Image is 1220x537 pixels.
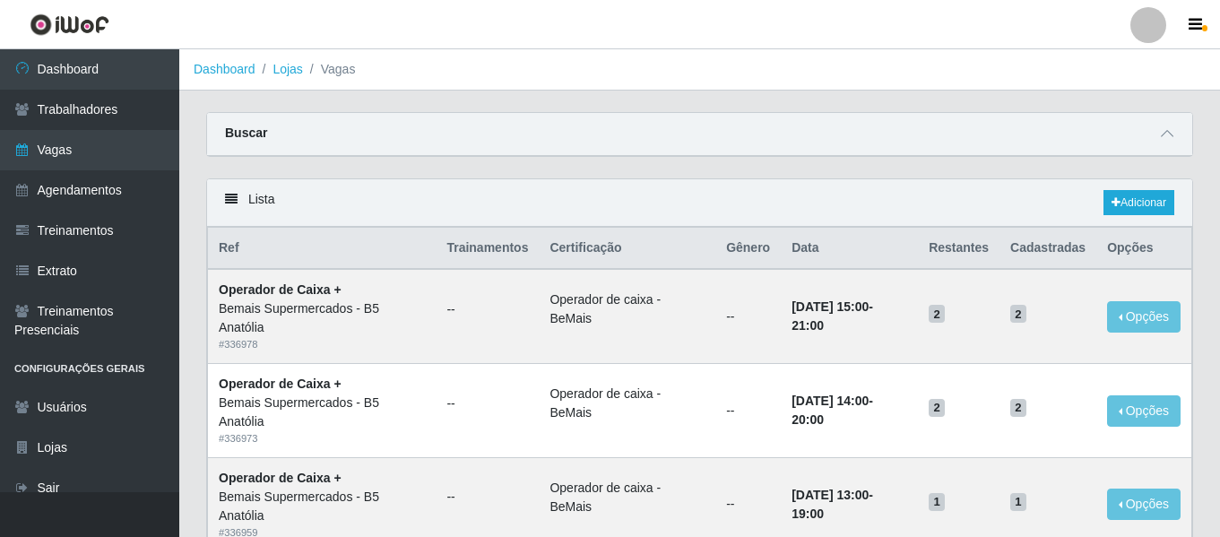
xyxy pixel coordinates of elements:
th: Restantes [918,228,999,270]
time: [DATE] 13:00 [792,488,869,502]
button: Opções [1107,301,1181,333]
a: Adicionar [1103,190,1174,215]
span: 2 [929,399,945,417]
span: 2 [1010,305,1026,323]
li: Vagas [303,60,356,79]
div: Bemais Supermercados - B5 Anatólia [219,394,425,431]
td: -- [715,364,781,458]
li: Operador de caixa - BeMais [549,479,705,516]
strong: Operador de Caixa + [219,282,342,297]
time: 21:00 [792,318,824,333]
strong: Operador de Caixa + [219,471,342,485]
span: 1 [929,493,945,511]
div: Bemais Supermercados - B5 Anatólia [219,299,425,337]
td: -- [715,269,781,363]
nav: breadcrumb [179,49,1220,91]
div: # 336978 [219,337,425,352]
th: Data [781,228,918,270]
ul: -- [446,488,528,507]
strong: - [792,394,873,427]
time: [DATE] 14:00 [792,394,869,408]
button: Opções [1107,395,1181,427]
li: Operador de caixa - BeMais [549,385,705,422]
strong: - [792,299,873,333]
th: Opções [1096,228,1191,270]
th: Trainamentos [436,228,539,270]
div: # 336973 [219,431,425,446]
time: 19:00 [792,507,824,521]
strong: - [792,488,873,521]
strong: Operador de Caixa + [219,377,342,391]
th: Ref [208,228,437,270]
div: Lista [207,179,1192,227]
time: 20:00 [792,412,824,427]
th: Certificação [539,228,715,270]
span: 2 [929,305,945,323]
img: CoreUI Logo [30,13,109,36]
time: [DATE] 15:00 [792,299,869,314]
strong: Buscar [225,126,267,140]
th: Cadastradas [999,228,1096,270]
button: Opções [1107,489,1181,520]
span: 1 [1010,493,1026,511]
li: Operador de caixa - BeMais [549,290,705,328]
a: Dashboard [194,62,255,76]
a: Lojas [273,62,302,76]
ul: -- [446,394,528,413]
span: 2 [1010,399,1026,417]
div: Bemais Supermercados - B5 Anatólia [219,488,425,525]
th: Gênero [715,228,781,270]
ul: -- [446,300,528,319]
